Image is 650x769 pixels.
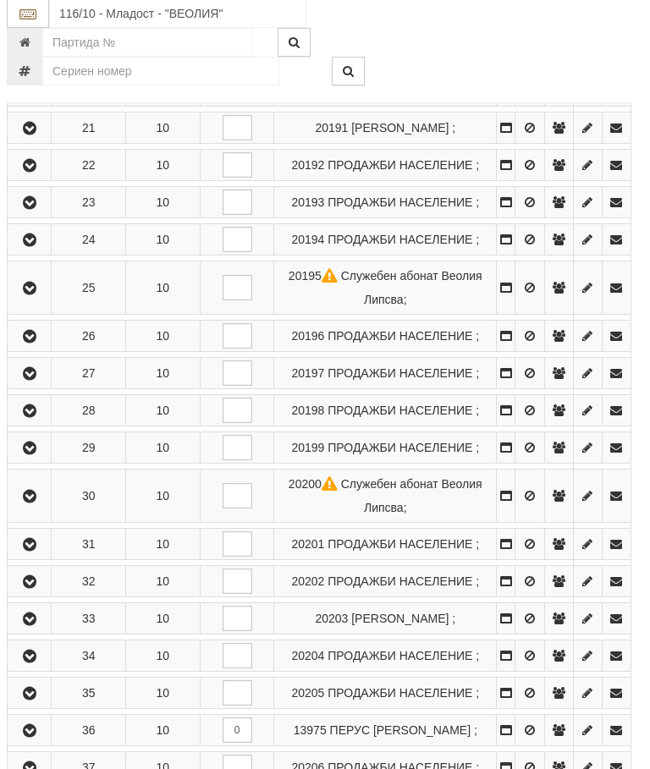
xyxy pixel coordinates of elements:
[291,404,324,418] span: Партида №
[291,687,324,700] span: Партида №
[126,433,201,464] td: 10
[274,321,497,353] td: ;
[294,724,327,738] span: Партида №
[328,233,472,247] span: ПРОДАЖБИ НАСЕЛЕНИЕ
[328,196,472,210] span: ПРОДАЖБИ НАСЕЛЕНИЕ
[274,433,497,464] td: ;
[126,678,201,710] td: 10
[52,604,126,635] td: 33
[274,225,497,256] td: ;
[328,650,472,663] span: ПРОДАЖБИ НАСЕЛЕНИЕ
[330,724,471,738] span: ПЕРУС [PERSON_NAME]
[52,716,126,747] td: 36
[328,404,472,418] span: ПРОДАЖБИ НАСЕЛЕНИЕ
[274,678,497,710] td: ;
[52,321,126,353] td: 26
[274,359,497,390] td: ;
[274,396,497,427] td: ;
[291,442,324,455] span: Партида №
[289,478,341,492] span: Партида №
[52,530,126,561] td: 31
[126,188,201,219] td: 10
[289,270,341,283] span: Партида №
[351,612,449,626] span: [PERSON_NAME]
[42,29,252,58] input: Партида №
[126,113,201,145] td: 10
[52,262,126,316] td: 25
[364,294,404,307] span: Липсва
[52,151,126,182] td: 22
[52,188,126,219] td: 23
[291,538,324,552] span: Партида №
[126,225,201,256] td: 10
[274,262,497,316] td: ;
[328,367,472,381] span: ПРОДАЖБИ НАСЕЛЕНИЕ
[328,687,472,700] span: ПРОДАЖБИ НАСЕЛЕНИЕ
[328,575,472,589] span: ПРОДАЖБИ НАСЕЛЕНИЕ
[291,233,324,247] span: Партида №
[126,567,201,598] td: 10
[291,650,324,663] span: Партида №
[274,151,497,182] td: ;
[291,367,324,381] span: Партида №
[291,330,324,343] span: Партида №
[274,604,497,635] td: ;
[351,122,449,135] span: [PERSON_NAME]
[328,159,472,173] span: ПРОДАЖБИ НАСЕЛЕНИЕ
[126,321,201,353] td: 10
[291,196,324,210] span: Партида №
[291,575,324,589] span: Партида №
[291,159,324,173] span: Партида №
[328,442,472,455] span: ПРОДАЖБИ НАСЕЛЕНИЕ
[274,530,497,561] td: ;
[126,530,201,561] td: 10
[328,330,472,343] span: ПРОДАЖБИ НАСЕЛЕНИЕ
[42,58,279,86] input: Сериен номер
[274,188,497,219] td: ;
[52,113,126,145] td: 21
[274,470,497,524] td: ;
[52,641,126,673] td: 34
[274,113,497,145] td: ;
[52,396,126,427] td: 28
[328,538,472,552] span: ПРОДАЖБИ НАСЕЛЕНИЕ
[126,151,201,182] td: 10
[126,396,201,427] td: 10
[126,470,201,524] td: 10
[126,604,201,635] td: 10
[52,567,126,598] td: 32
[126,262,201,316] td: 10
[274,567,497,598] td: ;
[274,716,497,747] td: ;
[52,678,126,710] td: 35
[315,122,348,135] span: Партида №
[52,470,126,524] td: 30
[52,225,126,256] td: 24
[52,433,126,464] td: 29
[341,270,482,283] span: Служебен абонат Веолия
[274,641,497,673] td: ;
[52,359,126,390] td: 27
[315,612,348,626] span: Партида №
[364,502,404,515] span: Липсва
[341,478,482,492] span: Служебен абонат Веолия
[126,359,201,390] td: 10
[126,641,201,673] td: 10
[126,716,201,747] td: 10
